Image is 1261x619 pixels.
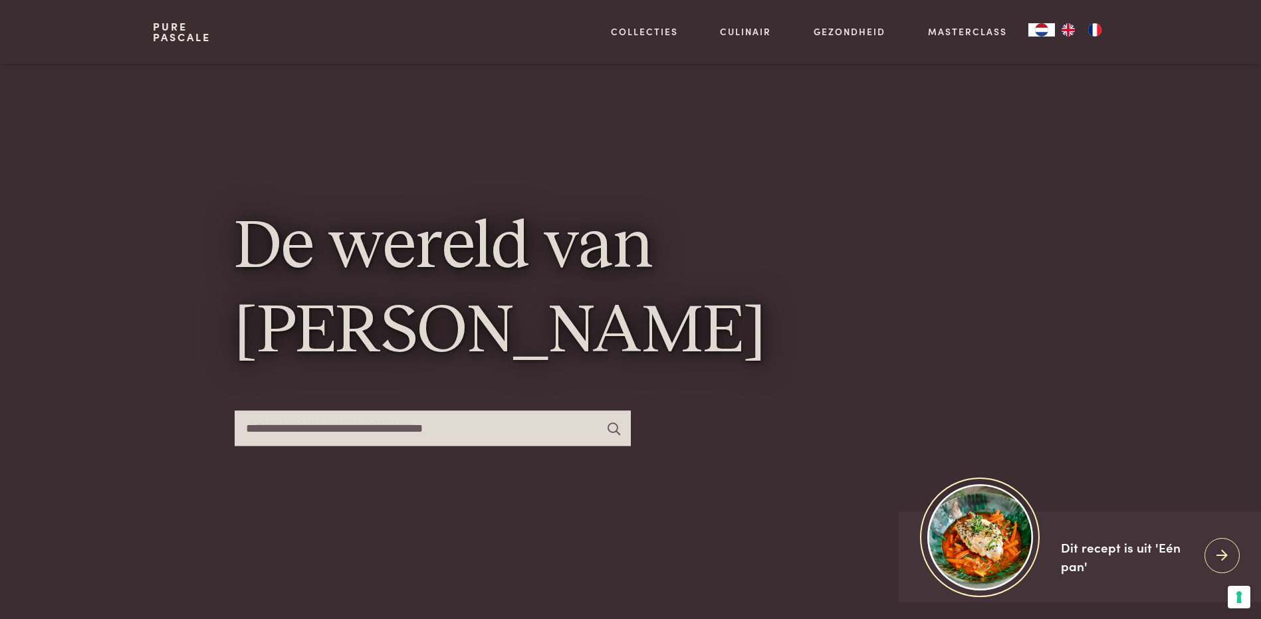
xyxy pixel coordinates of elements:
[720,25,771,39] a: Culinair
[1082,23,1108,37] a: FR
[1028,23,1055,37] div: Language
[1061,538,1194,576] div: Dit recept is uit 'Eén pan'
[235,206,1027,375] h1: De wereld van [PERSON_NAME]
[899,511,1261,602] a: https://admin.purepascale.com/wp-content/uploads/2025/08/home_recept_link.jpg Dit recept is uit '...
[1028,23,1108,37] aside: Language selected: Nederlands
[928,25,1007,39] a: Masterclass
[1028,23,1055,37] a: NL
[1228,586,1250,608] button: Uw voorkeuren voor toestemming voor trackingtechnologieën
[153,21,211,43] a: PurePascale
[927,484,1033,590] img: https://admin.purepascale.com/wp-content/uploads/2025/08/home_recept_link.jpg
[1055,23,1082,37] a: EN
[814,25,885,39] a: Gezondheid
[611,25,678,39] a: Collecties
[1055,23,1108,37] ul: Language list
